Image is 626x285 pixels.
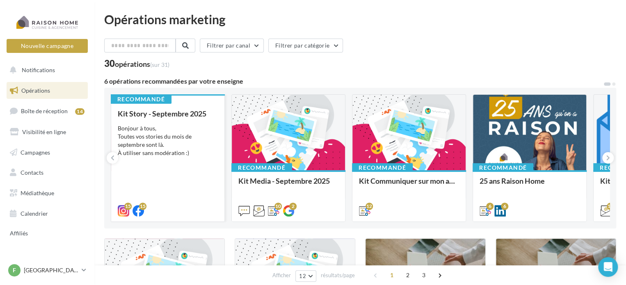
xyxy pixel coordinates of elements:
[473,163,533,172] div: Recommandé
[5,225,89,240] a: Affiliés
[5,102,89,120] a: Boîte de réception14
[5,144,89,161] a: Campagnes
[118,109,218,118] div: Kit Story - Septembre 2025
[238,177,338,193] div: Kit Media - Septembre 2025
[598,257,618,277] div: Open Intercom Messenger
[75,108,85,115] div: 14
[22,128,66,135] span: Visibilité en ligne
[21,169,43,176] span: Contacts
[21,107,68,114] span: Boîte de réception
[231,163,292,172] div: Recommandé
[417,269,430,282] span: 3
[24,266,78,274] p: [GEOGRAPHIC_DATA]
[272,271,291,279] span: Afficher
[366,203,373,210] div: 12
[118,124,218,157] div: Bonjour à tous, Toutes vos stories du mois de septembre sont là. À utiliser sans modération :)
[5,123,89,141] a: Visibilité en ligne
[486,203,493,210] div: 6
[21,148,50,155] span: Campagnes
[150,61,169,68] span: (sur 31)
[115,60,169,68] div: opérations
[5,62,86,79] button: Notifications
[10,230,28,237] span: Affiliés
[295,270,316,282] button: 12
[104,13,616,25] div: Opérations marketing
[104,59,169,68] div: 30
[289,203,297,210] div: 2
[200,39,264,52] button: Filtrer par canal
[480,177,580,193] div: 25 ans Raison Home
[139,203,146,210] div: 15
[7,39,88,53] button: Nouvelle campagne
[5,205,89,222] a: Calendrier
[274,203,282,210] div: 10
[321,271,355,279] span: résultats/page
[401,269,414,282] span: 2
[359,177,459,193] div: Kit Communiquer sur mon activité
[385,269,398,282] span: 1
[21,87,50,94] span: Opérations
[124,203,132,210] div: 15
[607,203,614,210] div: 12
[21,189,54,196] span: Médiathèque
[299,273,306,279] span: 12
[104,78,603,84] div: 6 opérations recommandées par votre enseigne
[13,266,16,274] span: F
[22,66,55,73] span: Notifications
[5,185,89,202] a: Médiathèque
[111,95,171,104] div: Recommandé
[501,203,508,210] div: 6
[21,210,48,217] span: Calendrier
[7,262,88,278] a: F [GEOGRAPHIC_DATA]
[268,39,343,52] button: Filtrer par catégorie
[352,163,413,172] div: Recommandé
[5,82,89,99] a: Opérations
[5,164,89,181] a: Contacts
